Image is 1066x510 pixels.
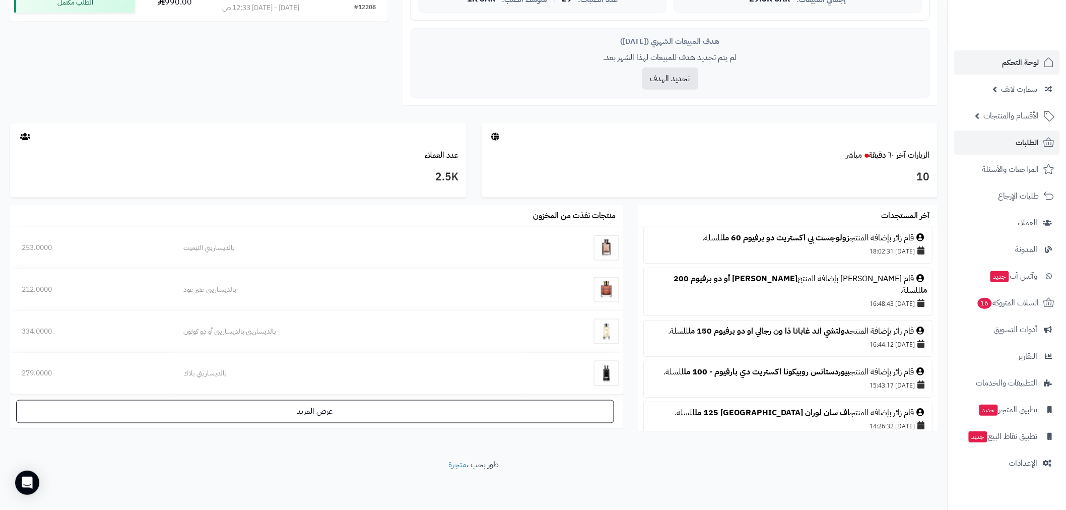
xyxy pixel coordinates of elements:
[1003,55,1039,70] span: لوحة التحكم
[954,211,1060,235] a: العملاء
[649,326,927,337] div: قام زائر بإضافة المنتج للسلة.
[649,407,927,419] div: قام زائر بإضافة المنتج للسلة.
[22,368,160,378] div: 279.0000
[968,429,1038,443] span: تطبيق نقاط البيع
[976,376,1038,390] span: التطبيقات والخدمات
[22,327,160,337] div: 334.0000
[22,243,160,253] div: 253.0000
[1018,216,1038,230] span: العملاء
[183,243,511,253] div: بالديساريني التيميت
[978,298,992,309] span: 16
[997,28,1056,49] img: logo-2.png
[419,36,922,47] div: هدف المبيعات الشهري ([DATE])
[954,424,1060,449] a: تطبيق نقاط البيعجديد
[594,235,619,261] img: بالديساريني التيميت
[954,157,1060,181] a: المراجعات والأسئلة
[642,68,698,90] button: تحديد الهدف
[183,368,511,378] div: بالديساريني بلاك
[954,398,1060,422] a: تطبيق المتجرجديد
[998,189,1039,203] span: طلبات الإرجاع
[183,285,511,295] div: بالديساريني عنبر عود
[425,149,459,161] a: عدد العملاء
[15,471,39,495] div: Open Intercom Messenger
[954,184,1060,208] a: طلبات الإرجاع
[649,366,927,378] div: قام زائر بإضافة المنتج للسلة.
[594,319,619,344] img: بالديساريني بالديساريني أو دو كولون
[1016,242,1038,257] span: المدونة
[979,405,998,416] span: جديد
[674,273,927,296] a: [PERSON_NAME] أو دو برفيوم 200 مل
[994,323,1038,337] span: أدوات التسويق
[649,378,927,392] div: [DATE] 15:43:17
[954,237,1060,262] a: المدونة
[722,232,850,244] a: زولوجست بي اكستريت دو برفيوم 60 مل
[984,109,1039,123] span: الأقسام والمنتجات
[990,271,1009,282] span: جديد
[954,264,1060,288] a: وآتس آبجديد
[419,52,922,63] p: لم يتم تحديد هدف للمبيعات لهذا الشهر بعد.
[695,407,850,419] a: اف سان لوران [GEOGRAPHIC_DATA] 125 مل
[954,291,1060,315] a: السلات المتروكة16
[969,431,987,442] span: جديد
[882,212,930,221] h3: آخر المستجدات
[989,269,1038,283] span: وآتس آب
[982,162,1039,176] span: المراجعات والأسئلة
[684,366,850,378] a: بيوردستانس روبيكونا اكستريت دي بارفيوم - 100 مل
[846,149,930,161] a: الزيارات آخر ٦٠ دقيقةمباشر
[954,344,1060,368] a: التقارير
[183,327,511,337] div: بالديساريني بالديساريني أو دو كولون
[978,403,1038,417] span: تطبيق المتجر
[594,361,619,386] img: بالديساريني بلاك
[846,149,862,161] small: مباشر
[954,451,1060,475] a: الإعدادات
[16,400,614,423] a: عرض المزيد
[449,459,467,471] a: متجرة
[649,296,927,310] div: [DATE] 16:48:43
[649,337,927,351] div: [DATE] 16:44:12
[1009,456,1038,470] span: الإعدادات
[1016,136,1039,150] span: الطلبات
[18,169,459,186] h3: 2.5K
[954,131,1060,155] a: الطلبات
[533,212,616,221] h3: منتجات نفذت من المخزون
[954,317,1060,342] a: أدوات التسويق
[688,325,850,337] a: دولتشي اند غابانا ذا ون رجالي او دو برفيوم 150 مل
[954,371,1060,395] a: التطبيقات والخدمات
[649,419,927,433] div: [DATE] 14:26:32
[1019,349,1038,363] span: التقارير
[649,244,927,258] div: [DATE] 18:02:31
[594,277,619,302] img: بالديساريني عنبر عود
[355,3,376,13] div: #12208
[489,169,930,186] h3: 10
[22,285,160,295] div: 212.0000
[954,50,1060,75] a: لوحة التحكم
[649,232,927,244] div: قام زائر بإضافة المنتج للسلة.
[1002,82,1038,96] span: سمارت لايف
[977,296,1039,310] span: السلات المتروكة
[222,3,299,13] div: [DATE] - [DATE] 12:33 ص
[649,273,927,296] div: قام [PERSON_NAME] بإضافة المنتج للسلة.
